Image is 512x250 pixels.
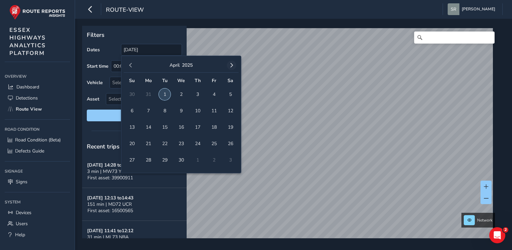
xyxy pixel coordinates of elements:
span: Mo [145,77,152,84]
span: 9 [175,105,187,117]
input: Search [414,32,495,44]
span: 19 [225,121,236,133]
span: 18 [208,121,220,133]
span: 7 [142,105,154,117]
span: Help [15,232,25,238]
span: 151 min | MD72 UCR [87,201,132,207]
a: Devices [5,207,70,218]
span: Signs [16,179,27,185]
img: rr logo [9,5,65,20]
span: 8 [159,105,171,117]
span: 22 [159,138,171,149]
span: Devices [16,209,31,216]
strong: [DATE] 14:28 to 14:30 [87,162,133,168]
div: Overview [5,71,70,81]
span: 13 [126,121,138,133]
span: Defects Guide [15,148,44,154]
span: Th [195,77,201,84]
a: Detections [5,92,70,104]
p: Filters [87,30,182,39]
span: 17 [192,121,203,133]
div: System [5,197,70,207]
span: 29 [159,154,171,166]
img: diamond-layout [448,3,459,15]
strong: [DATE] 11:41 to 12:12 [87,228,133,234]
span: We [177,77,185,84]
span: Detections [16,95,38,101]
button: [DATE] 14:28 to14:303 min | MW73 YMYFirst asset: 39900911 [82,155,187,188]
span: 20 [126,138,138,149]
span: 15 [159,121,171,133]
span: Users [16,221,28,227]
span: Road Condition (Beta) [15,137,61,143]
span: 23 [175,138,187,149]
span: 26 [225,138,236,149]
span: ESSEX HIGHWAYS ANALYTICS PLATFORM [9,26,46,57]
span: 31 min | ML73 NBA [87,234,129,240]
span: route-view [106,6,144,15]
span: Select an asset code [106,93,171,105]
span: Dashboard [16,84,39,90]
a: Signs [5,176,70,187]
div: Select vehicle [110,77,171,88]
span: First asset: 39900911 [87,175,133,181]
span: Network [477,217,493,223]
a: Road Condition (Beta) [5,134,70,145]
span: 16 [175,121,187,133]
a: Help [5,229,70,240]
span: Fr [212,77,216,84]
button: April [170,62,180,68]
label: Start time [87,63,109,69]
button: 2025 [182,62,193,68]
button: [PERSON_NAME] [448,3,498,15]
span: 25 [208,138,220,149]
span: [PERSON_NAME] [462,3,495,15]
span: Tu [162,77,168,84]
span: 11 [208,105,220,117]
span: First asset: 16500565 [87,207,133,214]
span: 10 [192,105,203,117]
span: 6 [126,105,138,117]
a: Users [5,218,70,229]
span: Su [129,77,135,84]
canvas: Map [84,28,493,246]
span: 5 [225,88,236,100]
label: Asset [87,96,99,102]
span: 30 [175,154,187,166]
span: Reset filters [92,112,177,119]
span: 1 [159,88,171,100]
span: 3 [192,88,203,100]
span: 28 [142,154,154,166]
a: Route View [5,104,70,115]
span: 3 min | MW73 YMY [87,168,128,175]
span: 27 [126,154,138,166]
div: Road Condition [5,124,70,134]
span: Route View [16,106,42,112]
iframe: Intercom live chat [489,227,505,243]
span: 21 [142,138,154,149]
span: Recent trips [87,142,120,150]
button: Reset filters [87,110,182,121]
span: 2 [175,88,187,100]
span: 12 [225,105,236,117]
span: 14 [142,121,154,133]
a: Dashboard [5,81,70,92]
div: Signage [5,166,70,176]
label: Dates [87,47,100,53]
label: Vehicle [87,79,103,86]
span: Sa [228,77,233,84]
a: Defects Guide [5,145,70,157]
span: 24 [192,138,203,149]
strong: [DATE] 12:13 to 14:43 [87,195,133,201]
span: 2 [503,227,508,233]
span: 4 [208,88,220,100]
button: [DATE] 12:13 to14:43151 min | MD72 UCRFirst asset: 16500565 [82,188,187,221]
